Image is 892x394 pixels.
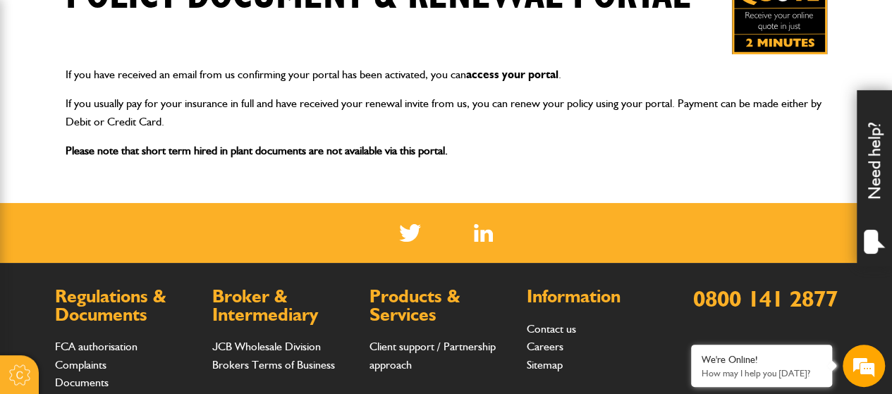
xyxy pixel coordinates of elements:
a: Careers [527,340,563,353]
h2: Products & Services [369,288,513,324]
a: LinkedIn [474,224,493,242]
img: Twitter [399,224,421,242]
h2: Information [527,288,670,306]
a: Documents [55,376,109,389]
a: Complaints [55,358,106,371]
a: FCA authorisation [55,340,138,353]
img: Linked In [474,224,493,242]
a: Client support / Partnership approach [369,340,496,371]
h2: Broker & Intermediary [212,288,355,324]
a: Sitemap [527,358,563,371]
a: access your portal [466,68,558,81]
span: Please note that short term hired in plant documents are not available via this portal. [66,144,448,157]
a: JCB Wholesale Division [212,340,321,353]
p: If you have received an email from us confirming your portal has been activated, you can . [66,66,827,84]
div: Need help? [857,90,892,266]
a: Contact us [527,322,576,335]
h2: Regulations & Documents [55,288,198,324]
div: We're Online! [702,354,821,366]
a: 0800 141 2877 [693,285,838,312]
a: Brokers Terms of Business [212,358,335,371]
p: How may I help you today? [702,368,821,378]
p: If you usually pay for your insurance in full and have received your renewal invite from us, you ... [66,94,827,130]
